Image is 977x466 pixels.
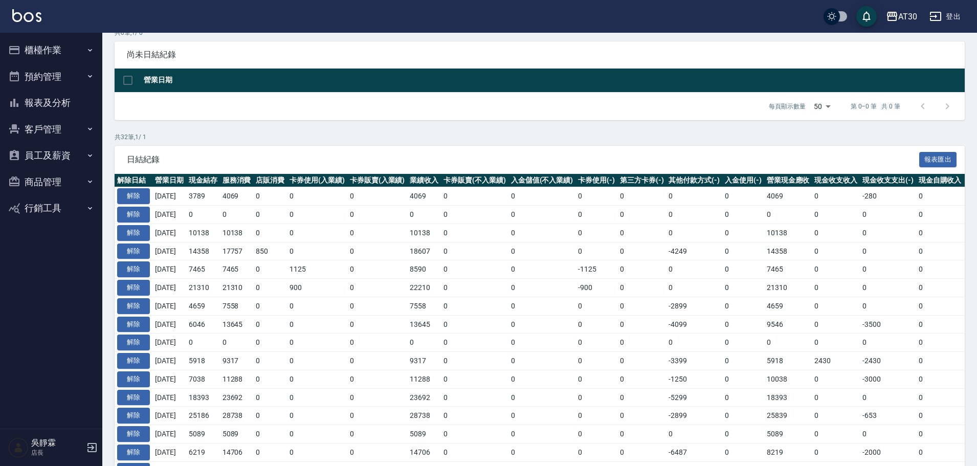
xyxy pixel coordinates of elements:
td: 0 [253,388,287,407]
td: 0 [347,279,408,297]
td: 10138 [764,224,812,242]
td: 0 [666,425,722,443]
td: 0 [347,224,408,242]
td: 1125 [287,260,347,279]
td: 0 [575,224,617,242]
td: 13645 [407,315,441,334]
button: 櫃檯作業 [4,37,98,63]
td: 0 [860,334,916,352]
td: 21310 [186,279,220,297]
td: 0 [287,370,347,388]
td: 0 [812,388,860,407]
button: 行銷工具 [4,195,98,221]
th: 營業現金應收 [764,174,812,187]
td: 0 [407,206,441,224]
td: 0 [860,242,916,260]
td: 23692 [220,388,254,407]
td: [DATE] [152,187,186,206]
td: -1250 [666,370,722,388]
td: 0 [575,206,617,224]
td: 0 [575,242,617,260]
td: [DATE] [152,260,186,279]
button: AT30 [882,6,921,27]
div: 50 [810,93,834,120]
th: 入金儲值(不入業績) [508,174,576,187]
td: 0 [347,206,408,224]
td: 5918 [186,352,220,370]
td: 22210 [407,279,441,297]
button: 解除 [117,188,150,204]
td: 0 [508,260,576,279]
td: 0 [347,370,408,388]
td: 0 [860,425,916,443]
td: 0 [287,242,347,260]
td: 0 [508,388,576,407]
td: 11288 [220,370,254,388]
td: 0 [253,352,287,370]
td: 10038 [764,370,812,388]
td: 0 [253,370,287,388]
td: 0 [722,334,764,352]
td: 0 [253,260,287,279]
td: 0 [812,187,860,206]
span: 尚未日結紀錄 [127,50,952,60]
td: 0 [812,206,860,224]
td: -2899 [666,407,722,425]
td: 0 [441,224,508,242]
td: 0 [617,425,667,443]
td: 5089 [220,425,254,443]
td: 0 [916,407,964,425]
td: 0 [441,388,508,407]
button: 解除 [117,371,150,387]
td: 0 [441,407,508,425]
th: 卡券販賣(入業績) [347,174,408,187]
td: 0 [666,224,722,242]
td: 0 [722,315,764,334]
td: 0 [722,242,764,260]
p: 第 0–0 筆 共 0 筆 [851,102,900,111]
td: 8590 [407,260,441,279]
td: 18607 [407,242,441,260]
button: 解除 [117,280,150,296]
td: 4069 [764,187,812,206]
td: 0 [722,224,764,242]
td: 0 [666,206,722,224]
td: 9317 [220,352,254,370]
td: 0 [287,334,347,352]
td: 0 [916,260,964,279]
td: 7465 [764,260,812,279]
button: 報表及分析 [4,90,98,116]
td: 14706 [220,443,254,461]
td: [DATE] [152,242,186,260]
td: 7558 [220,297,254,315]
th: 現金結存 [186,174,220,187]
th: 現金收支支出(-) [860,174,916,187]
td: 0 [347,260,408,279]
button: 解除 [117,353,150,369]
td: [DATE] [152,279,186,297]
td: 4659 [186,297,220,315]
td: 0 [508,224,576,242]
td: 0 [617,407,667,425]
td: 0 [722,297,764,315]
td: 0 [441,425,508,443]
td: 0 [287,206,347,224]
td: 0 [253,187,287,206]
h5: 吳靜霖 [31,438,83,448]
td: 0 [441,187,508,206]
td: -5299 [666,388,722,407]
button: 商品管理 [4,169,98,195]
td: 0 [186,334,220,352]
td: 0 [812,315,860,334]
td: 0 [347,187,408,206]
td: 0 [812,260,860,279]
th: 業績收入 [407,174,441,187]
td: 7465 [186,260,220,279]
td: -2899 [666,297,722,315]
td: 0 [287,388,347,407]
td: 5089 [186,425,220,443]
td: 0 [253,443,287,461]
td: 0 [860,388,916,407]
td: [DATE] [152,352,186,370]
td: 0 [508,425,576,443]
